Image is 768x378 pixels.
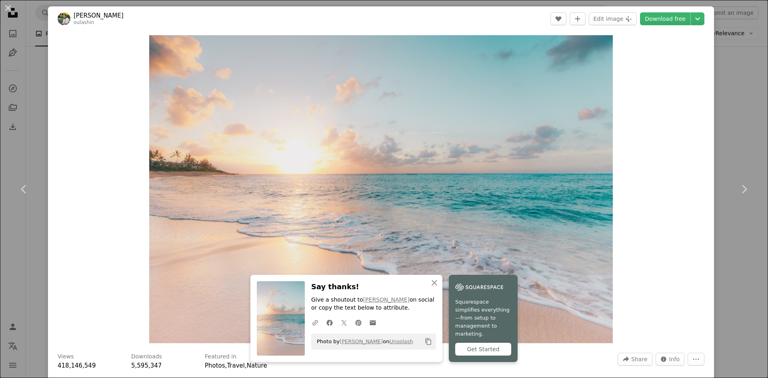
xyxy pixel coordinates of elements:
span: Share [631,353,647,365]
a: Next [720,151,768,228]
button: Like [550,12,566,25]
h3: Featured in [205,353,236,361]
a: Share over email [366,314,380,330]
span: , [225,362,227,369]
a: Share on Facebook [322,314,337,330]
h3: Downloads [131,353,162,361]
a: [PERSON_NAME] [363,296,410,303]
a: Nature [247,362,267,369]
a: Unsplash [389,338,413,344]
a: [PERSON_NAME] [74,12,124,20]
button: Choose download size [691,12,704,25]
button: Edit image [589,12,637,25]
span: 418,146,549 [58,362,96,369]
a: Squarespace simplifies everything—from setup to management to marketing.Get Started [449,275,518,362]
div: Get Started [455,343,511,356]
h3: Say thanks! [311,281,436,293]
img: Go to Sean Oulashin's profile [58,12,70,25]
button: More Actions [688,353,704,366]
button: Add to Collection [570,12,586,25]
span: 5,595,347 [131,362,162,369]
span: Photo by on [313,335,413,348]
a: Download free [640,12,690,25]
a: Travel [227,362,245,369]
h3: Views [58,353,74,361]
p: Give a shoutout to on social or copy the text below to attribute. [311,296,436,312]
span: Squarespace simplifies everything—from setup to management to marketing. [455,298,511,338]
img: file-1747939142011-51e5cc87e3c9 [455,281,503,293]
button: Zoom in on this image [149,35,612,343]
button: Share this image [618,353,652,366]
a: Photos [205,362,225,369]
a: [PERSON_NAME] [340,338,383,344]
span: , [245,362,247,369]
a: Share on Pinterest [351,314,366,330]
a: Share on Twitter [337,314,351,330]
button: Stats about this image [656,353,685,366]
span: Info [669,353,680,365]
a: oulashin [74,20,94,25]
button: Copy to clipboard [422,335,435,348]
img: seashore during golden hour [149,35,612,343]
